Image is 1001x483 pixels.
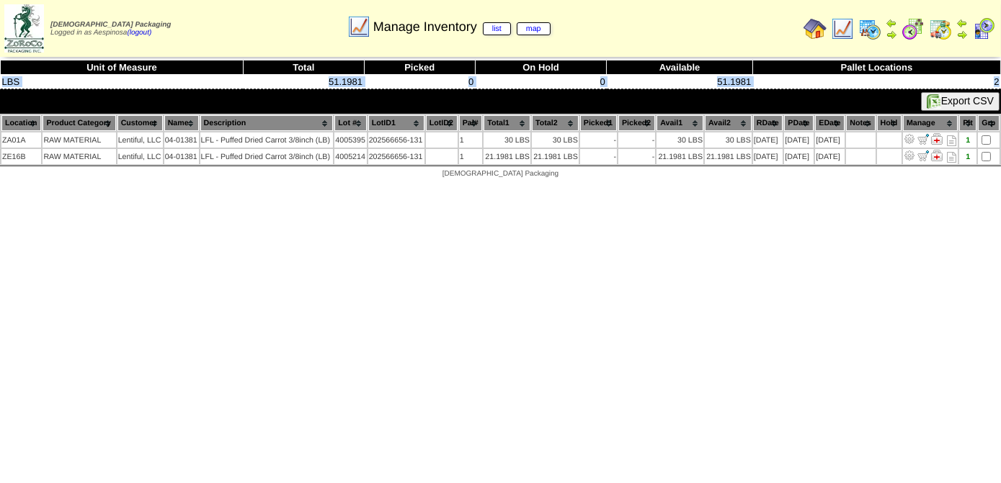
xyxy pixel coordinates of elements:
td: - [618,132,655,148]
td: LFL - Puffed Dried Carrot 3/8inch (LB) [200,149,334,164]
td: 51.1981 [243,75,364,89]
img: Manage Hold [931,133,943,145]
button: Export CSV [921,92,1000,111]
th: RDate [753,115,783,131]
img: calendarprod.gif [858,17,881,40]
a: list [483,22,511,35]
td: ZA01A [1,132,41,148]
td: 04-01381 [164,149,199,164]
div: 1 [960,136,976,145]
span: [DEMOGRAPHIC_DATA] Packaging [50,21,171,29]
a: (logout) [127,29,151,37]
th: Customer [117,115,163,131]
td: - [580,132,617,148]
th: Location [1,115,41,131]
th: On Hold [475,60,607,75]
td: 30 LBS [705,132,752,148]
td: RAW MATERIAL [43,132,115,148]
th: Product Category [43,115,115,131]
img: Adjust [904,133,915,145]
th: PDate [784,115,814,131]
td: LBS [1,75,244,89]
th: Picked1 [580,115,617,131]
i: Note [947,135,956,146]
td: [DATE] [784,149,814,164]
td: [DATE] [784,132,814,148]
th: Hold [877,115,902,131]
td: [DATE] [753,132,783,148]
td: 30 LBS [532,132,579,148]
img: Move [917,133,929,145]
td: Lentiful, LLC [117,132,163,148]
th: Total [243,60,364,75]
th: Plt [959,115,976,131]
th: Name [164,115,199,131]
img: calendarblend.gif [902,17,925,40]
img: excel.gif [927,94,941,109]
th: Picked [364,60,475,75]
span: Logged in as Aespinosa [50,21,171,37]
td: 1 [459,132,483,148]
img: Adjust [904,150,915,161]
th: Picked2 [618,115,655,131]
td: 202566656-131 [368,149,424,164]
th: Avail1 [657,115,703,131]
td: ZE16B [1,149,41,164]
i: Note [947,152,956,163]
img: line_graph.gif [347,15,370,38]
td: 2 [752,75,1000,89]
td: 4005214 [334,149,366,164]
td: - [618,149,655,164]
td: 21.1981 LBS [705,149,752,164]
img: zoroco-logo-small.webp [4,4,44,53]
th: Description [200,115,334,131]
td: [DATE] [815,132,845,148]
td: 04-01381 [164,132,199,148]
img: arrowleft.gif [956,17,968,29]
span: Manage Inventory [373,19,551,35]
th: Pal# [459,115,483,131]
th: Total1 [484,115,530,131]
th: Unit of Measure [1,60,244,75]
td: LFL - Puffed Dried Carrot 3/8inch (LB) [200,132,334,148]
td: 202566656-131 [368,132,424,148]
div: 1 [960,153,976,161]
td: 30 LBS [657,132,703,148]
td: RAW MATERIAL [43,149,115,164]
th: Lot # [334,115,366,131]
img: arrowleft.gif [886,17,897,29]
th: Pallet Locations [752,60,1000,75]
th: EDate [815,115,845,131]
td: 21.1981 LBS [532,149,579,164]
img: Move [917,150,929,161]
td: Lentiful, LLC [117,149,163,164]
img: line_graph.gif [831,17,854,40]
th: LotID1 [368,115,424,131]
th: LotID2 [426,115,458,131]
img: calendarcustomer.gif [972,17,995,40]
th: Avail2 [705,115,752,131]
td: 1 [459,149,483,164]
img: arrowright.gif [886,29,897,40]
td: 4005395 [334,132,366,148]
td: 51.1981 [607,75,752,89]
img: arrowright.gif [956,29,968,40]
img: home.gif [804,17,827,40]
th: Grp [978,115,1000,131]
td: 30 LBS [484,132,530,148]
th: Notes [846,115,875,131]
td: 0 [364,75,475,89]
img: Manage Hold [931,150,943,161]
span: [DEMOGRAPHIC_DATA] Packaging [442,170,559,178]
th: Available [607,60,752,75]
td: [DATE] [753,149,783,164]
th: Total2 [532,115,579,131]
td: [DATE] [815,149,845,164]
td: - [580,149,617,164]
td: 0 [475,75,607,89]
td: 21.1981 LBS [657,149,703,164]
th: Manage [903,115,958,131]
img: calendarinout.gif [929,17,952,40]
a: map [517,22,551,35]
td: 21.1981 LBS [484,149,530,164]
